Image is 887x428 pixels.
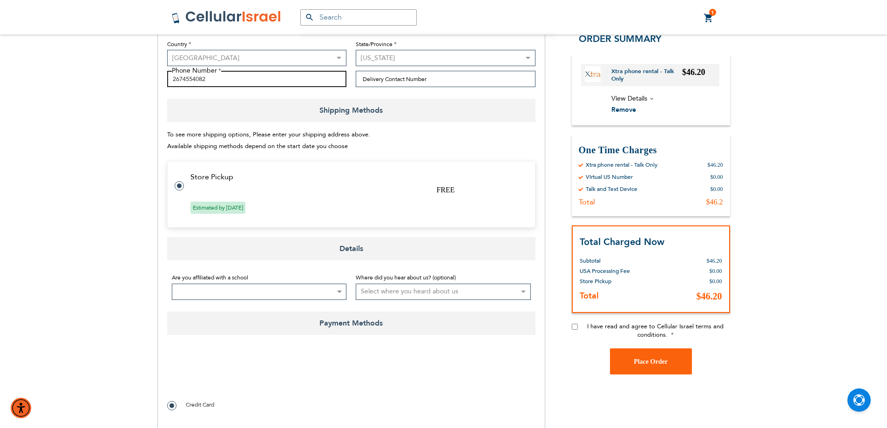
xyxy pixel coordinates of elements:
[706,197,723,207] div: $46.2
[190,173,524,181] td: Store Pickup
[697,292,722,302] span: $46.20
[710,268,722,275] span: $0.00
[586,185,637,193] div: Talk and Text Device
[711,9,714,16] span: 1
[634,358,668,365] span: Place Order
[611,94,647,103] span: View Details
[167,130,370,150] span: To see more shipping options, Please enter your shipping address above. Available shipping method...
[610,349,692,375] button: Place Order
[711,185,723,193] div: $0.00
[710,279,722,285] span: $0.00
[11,398,31,418] div: Accessibility Menu
[579,197,595,207] div: Total
[711,173,723,181] div: $0.00
[708,161,723,169] div: $46.20
[579,33,662,45] span: Order Summary
[579,144,723,156] h3: One Time Charges
[172,274,248,281] span: Are you affiliated with a school
[586,161,657,169] div: Xtra phone rental - Talk Only
[707,258,722,265] span: $46.20
[580,278,611,285] span: Store Pickup
[356,274,456,281] span: Where did you hear about us? (optional)
[171,10,282,24] img: Cellular Israel
[580,291,599,302] strong: Total
[167,356,309,392] iframe: reCAPTCHA
[611,68,683,82] a: Xtra phone rental - Talk Only
[167,312,535,335] span: Payment Methods
[300,9,417,26] input: Search
[587,323,724,340] span: I have read and agree to Cellular Israel terms and conditions.
[704,13,714,24] a: 1
[580,236,664,248] strong: Total Charged Now
[580,249,652,266] th: Subtotal
[436,186,454,194] span: FREE
[682,68,705,77] span: $46.20
[586,173,633,181] div: Virtual US Number
[190,202,245,214] span: Estimated by [DATE]
[580,268,630,275] span: USA Processing Fee
[167,237,535,260] span: Details
[611,106,636,115] span: Remove
[186,401,214,408] span: Credit Card
[167,99,535,122] span: Shipping Methods
[585,66,601,82] img: Xtra phone rental - Talk Only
